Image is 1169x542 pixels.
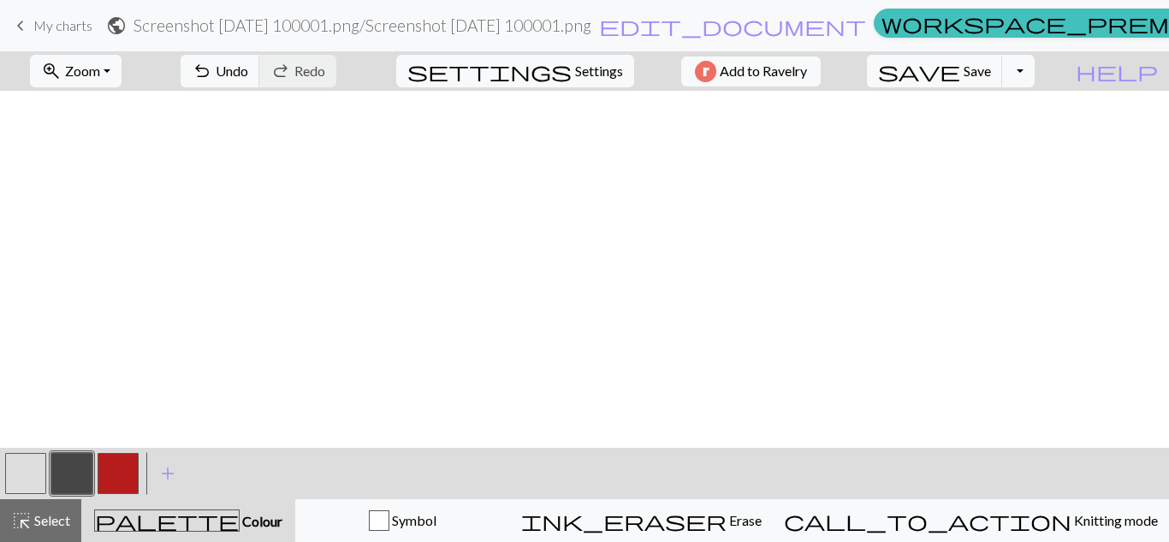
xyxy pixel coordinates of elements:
[389,512,436,528] span: Symbol
[240,513,282,529] span: Colour
[41,59,62,83] span: zoom_in
[784,509,1071,533] span: call_to_action
[1076,59,1158,83] span: help
[33,17,92,33] span: My charts
[32,512,70,528] span: Select
[1071,512,1158,528] span: Knitting mode
[720,61,807,82] span: Add to Ravelry
[295,499,510,542] button: Symbol
[216,63,248,79] span: Undo
[407,61,572,81] i: Settings
[11,509,32,533] span: highlight_alt
[575,61,623,81] span: Settings
[521,509,727,533] span: ink_eraser
[30,55,122,87] button: Zoom
[134,15,591,35] h2: Screenshot [DATE] 100001.png / Screenshot [DATE] 100001.png
[10,14,31,38] span: keyboard_arrow_left
[157,462,178,485] span: add
[510,499,773,542] button: Erase
[407,59,572,83] span: settings
[878,59,960,83] span: save
[81,499,295,542] button: Colour
[964,63,991,79] span: Save
[10,11,92,40] a: My charts
[396,55,634,87] button: SettingsSettings
[681,57,821,86] button: Add to Ravelry
[65,63,100,79] span: Zoom
[106,14,127,38] span: public
[773,499,1169,542] button: Knitting mode
[95,509,239,533] span: palette
[867,55,1003,87] button: Save
[192,59,212,83] span: undo
[599,14,866,38] span: edit_document
[727,512,762,528] span: Erase
[695,61,716,82] img: Ravelry
[181,55,260,87] button: Undo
